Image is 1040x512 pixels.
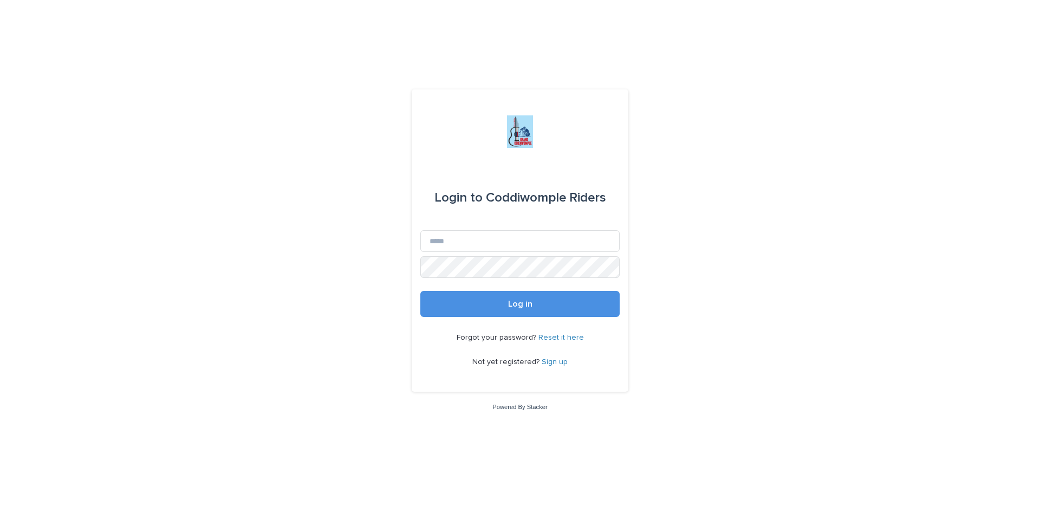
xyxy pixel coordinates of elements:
a: Reset it here [538,334,584,341]
span: Log in [508,300,532,308]
button: Log in [420,291,620,317]
span: Forgot your password? [457,334,538,341]
span: Not yet registered? [472,358,542,366]
a: Powered By Stacker [492,404,547,410]
a: Sign up [542,358,568,366]
div: Coddiwomple Riders [434,183,606,213]
img: jxsLJbdS1eYBI7rVAS4p [507,115,533,148]
span: Login to [434,191,483,204]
